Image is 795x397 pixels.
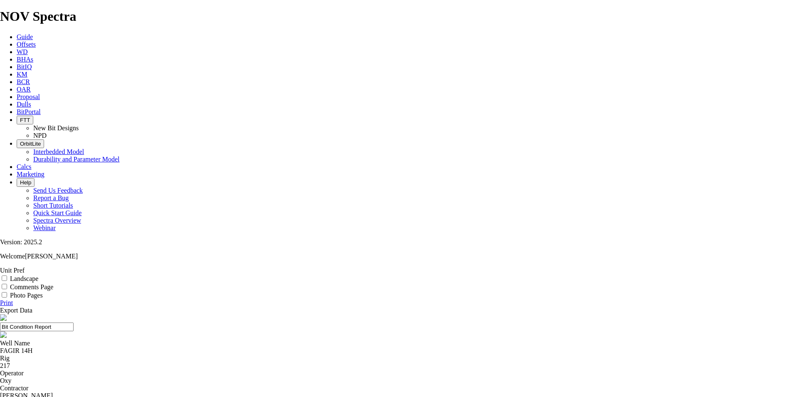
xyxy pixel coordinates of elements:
a: Report a Bug [33,194,69,201]
a: Marketing [17,171,44,178]
label: Comments Page [10,283,53,290]
a: OAR [17,86,31,93]
button: OrbitLite [17,139,44,148]
a: Short Tutorials [33,202,73,209]
a: Proposal [17,93,40,100]
a: KM [17,71,27,78]
a: Dulls [17,101,31,108]
a: Durability and Parameter Model [33,156,120,163]
a: Interbedded Model [33,148,84,155]
a: BitIQ [17,63,32,70]
a: Offsets [17,41,36,48]
a: Webinar [33,224,56,231]
a: Send Us Feedback [33,187,83,194]
span: FTT [20,117,30,123]
label: Photo Pages [10,292,43,299]
a: Calcs [17,163,32,170]
a: BHAs [17,56,33,63]
a: Quick Start Guide [33,209,81,216]
a: WD [17,48,28,55]
a: BitPortal [17,108,41,115]
label: Landscape [10,275,38,282]
a: Guide [17,33,33,40]
span: Help [20,179,31,186]
span: OrbitLite [20,141,41,147]
a: Spectra Overview [33,217,81,224]
a: NPD [33,132,47,139]
button: FTT [17,116,33,124]
a: New Bit Designs [33,124,79,132]
span: [PERSON_NAME] [25,253,78,260]
button: Help [17,178,35,187]
a: BCR [17,78,30,85]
